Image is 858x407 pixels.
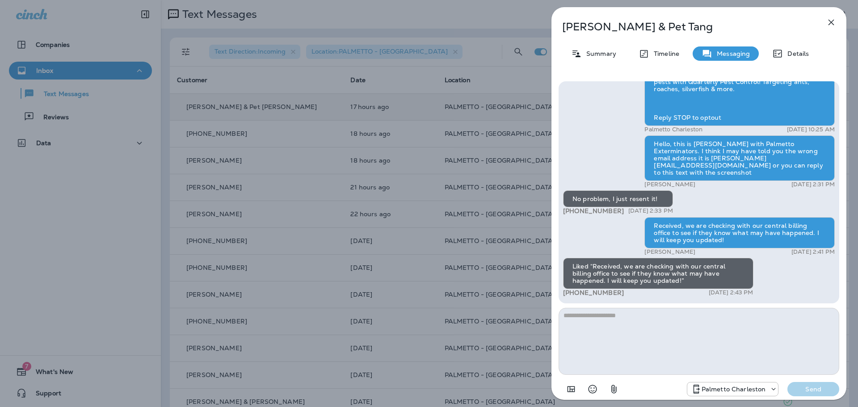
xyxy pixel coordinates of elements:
[644,248,695,256] p: [PERSON_NAME]
[582,50,616,57] p: Summary
[649,50,679,57] p: Timeline
[783,50,809,57] p: Details
[562,21,806,33] p: [PERSON_NAME] & Pet Tang
[628,207,673,214] p: [DATE] 2:33 PM
[644,66,835,126] div: Palmetto Ext.: Reply now to keep your home safe from pests with Quarterly Pest Control! Targeting...
[644,181,695,188] p: [PERSON_NAME]
[584,380,601,398] button: Select an emoji
[563,289,624,297] span: [PHONE_NUMBER]
[712,50,750,57] p: Messaging
[563,190,673,207] div: No problem, I just resent it!
[562,380,580,398] button: Add in a premade template
[644,135,835,181] div: Hello, this is [PERSON_NAME] with Palmetto Exterminators. I think I may have told you the wrong e...
[563,207,624,215] span: [PHONE_NUMBER]
[791,248,835,256] p: [DATE] 2:41 PM
[563,258,753,289] div: Liked “Received, we are checking with our central billing office to see if they know what may hav...
[644,217,835,248] div: Received, we are checking with our central billing office to see if they know what may have happe...
[644,126,702,133] p: Palmetto Charleston
[687,384,778,394] div: +1 (843) 277-8322
[787,126,835,133] p: [DATE] 10:25 AM
[702,386,766,393] p: Palmetto Charleston
[791,181,835,188] p: [DATE] 2:31 PM
[709,289,753,296] p: [DATE] 2:43 PM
